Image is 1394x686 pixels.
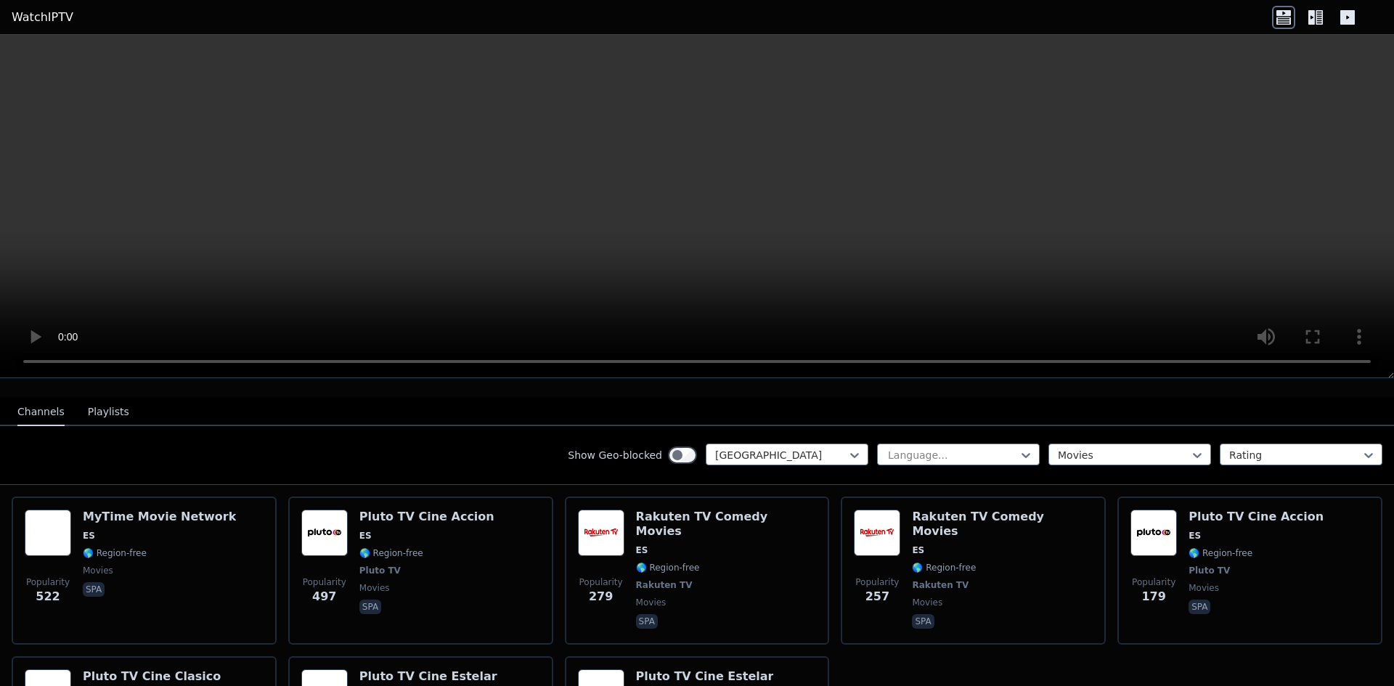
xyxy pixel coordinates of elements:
label: Show Geo-blocked [568,448,662,462]
span: 522 [36,588,60,605]
button: Channels [17,399,65,426]
span: movies [83,565,113,576]
span: 🌎 Region-free [636,562,700,573]
h6: Pluto TV Cine Clasico [83,669,221,684]
span: 179 [1141,588,1165,605]
span: Rakuten TV [912,579,969,591]
p: spa [912,614,934,629]
p: spa [1189,600,1210,614]
img: Pluto TV Cine Accion [1130,510,1177,556]
p: spa [359,600,381,614]
img: Pluto TV Cine Accion [301,510,348,556]
span: 279 [589,588,613,605]
span: 257 [865,588,889,605]
span: 🌎 Region-free [83,547,147,559]
p: spa [83,582,105,597]
span: 497 [312,588,336,605]
span: Popularity [1132,576,1175,588]
h6: Rakuten TV Comedy Movies [636,510,817,539]
span: ES [83,530,95,542]
a: WatchIPTV [12,9,73,26]
span: Pluto TV [1189,565,1230,576]
span: Popularity [26,576,70,588]
img: MyTime Movie Network [25,510,71,556]
img: Rakuten TV Comedy Movies [578,510,624,556]
h6: Pluto TV Cine Accion [359,510,494,524]
h6: Pluto TV Cine Accion [1189,510,1324,524]
span: movies [1189,582,1219,594]
span: ES [912,544,924,556]
span: Popularity [855,576,899,588]
span: 🌎 Region-free [912,562,976,573]
span: Pluto TV [359,565,401,576]
span: Popularity [303,576,346,588]
h6: MyTime Movie Network [83,510,236,524]
h6: Rakuten TV Comedy Movies [912,510,1093,539]
button: Playlists [88,399,129,426]
span: movies [636,597,667,608]
span: 🌎 Region-free [1189,547,1252,559]
span: Popularity [579,576,623,588]
span: Rakuten TV [636,579,693,591]
span: ES [1189,530,1201,542]
p: spa [636,614,658,629]
h6: Pluto TV Cine Estelar [359,669,497,684]
h6: Pluto TV Cine Estelar [636,669,774,684]
img: Rakuten TV Comedy Movies [854,510,900,556]
span: 🌎 Region-free [359,547,423,559]
span: ES [636,544,648,556]
span: movies [912,597,942,608]
span: movies [359,582,390,594]
span: ES [359,530,372,542]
